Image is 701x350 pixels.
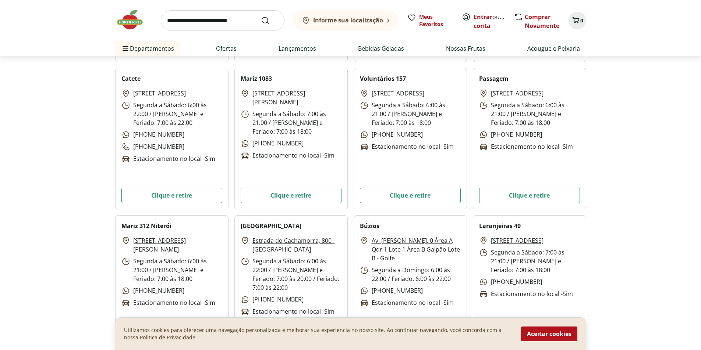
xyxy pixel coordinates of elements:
[121,221,171,230] h2: Mariz 312 Niterói
[372,89,424,98] a: [STREET_ADDRESS]
[241,151,334,160] p: Estacionamento no local - Sim
[491,89,544,98] a: [STREET_ADDRESS]
[252,236,341,254] a: Estrada do Cachamorra, 800 - [GEOGRAPHIC_DATA]
[241,257,341,292] p: Segunda a Sábado: 6:00 às 22:00 / [PERSON_NAME] e Feriado: 7:00 às 20:00 / Feriado: 7:00 às 22:00
[261,16,279,25] button: Submit Search
[360,142,454,151] p: Estacionamento no local - Sim
[479,248,580,274] p: Segunda a Sábado: 7:00 às 21:00 / [PERSON_NAME] e Feriado: 7:00 às 18:00
[241,307,334,316] p: Estacionamento no local - Sim
[124,326,512,341] p: Utilizamos cookies para oferecer uma navegação personalizada e melhorar sua experiencia no nosso ...
[479,74,509,83] h2: Passagem
[279,44,316,53] a: Lançamentos
[121,142,184,151] p: [PHONE_NUMBER]
[358,44,404,53] a: Bebidas Geladas
[446,44,485,53] a: Nossas Frutas
[241,139,304,148] p: [PHONE_NUMBER]
[474,13,514,30] a: Criar conta
[241,74,272,83] h2: Mariz 1083
[241,295,304,304] p: [PHONE_NUMBER]
[313,16,383,24] b: Informe sua localização
[121,298,215,307] p: Estacionamento no local - Sim
[569,12,586,29] button: Carrinho
[491,236,544,245] a: [STREET_ADDRESS]
[479,130,542,139] p: [PHONE_NUMBER]
[474,13,492,21] a: Entrar
[133,89,186,98] a: [STREET_ADDRESS]
[360,298,454,307] p: Estacionamento no local - Sim
[360,130,423,139] p: [PHONE_NUMBER]
[121,40,174,57] span: Departamentos
[525,13,559,30] a: Comprar Novamente
[121,74,141,83] h2: Catete
[241,109,341,136] p: Segunda a Sábado: 7:00 às 21:00 / [PERSON_NAME] e Feriado: 7:00 às 18:00
[293,10,399,31] button: Informe sua localização
[372,236,461,263] a: Av. [PERSON_NAME], 0 Área A Qdr 1 Lote 1 Área B Galpão Lote B - Golfe
[216,44,237,53] a: Ofertas
[474,12,506,30] span: ou
[121,257,222,283] p: Segunda a Sábado: 6:00 às 21:00 / [PERSON_NAME] e Feriado: 7:00 às 18:00
[407,13,453,28] a: Meus Favoritos
[252,89,341,107] a: [STREET_ADDRESS][PERSON_NAME]
[133,236,222,254] a: [STREET_ADDRESS][PERSON_NAME]
[479,188,580,203] button: Clique e retire
[121,154,215,163] p: Estacionamento no local - Sim
[527,44,580,53] a: Açougue e Peixaria
[360,74,406,83] h2: Voluntários 157
[360,188,461,203] button: Clique e retire
[360,221,379,230] h2: Búzios
[419,13,453,28] span: Meus Favoritos
[121,40,130,57] button: Menu
[521,326,577,341] button: Aceitar cookies
[121,188,222,203] button: Clique e retire
[121,286,184,295] p: [PHONE_NUMBER]
[479,221,521,230] h2: Laranjeiras 49
[479,101,580,127] p: Segunda a Sábado: 6:00 às 21:00 / [PERSON_NAME] e Feriado: 7:00 às 18:00
[360,101,461,127] p: Segunda a Sábado: 6:00 às 21:00 / [PERSON_NAME] e Feriado: 7:00 às 18:00
[121,130,184,139] p: [PHONE_NUMBER]
[479,289,573,299] p: Estacionamento no local - Sim
[115,9,152,31] img: Hortifruti
[360,286,423,295] p: [PHONE_NUMBER]
[479,142,573,151] p: Estacionamento no local - Sim
[580,17,583,24] span: 0
[479,277,542,286] p: [PHONE_NUMBER]
[241,188,341,203] button: Clique e retire
[241,221,301,230] h2: [GEOGRAPHIC_DATA]
[360,266,461,283] p: Segunda a Domingo: 6:00 às 22:00 / Feriado: 6:00 às 22:00
[121,101,222,127] p: Segunda a Sábado: 6:00 às 22:00 / [PERSON_NAME] e Feriado: 7:00 às 22:00
[161,10,284,31] input: search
